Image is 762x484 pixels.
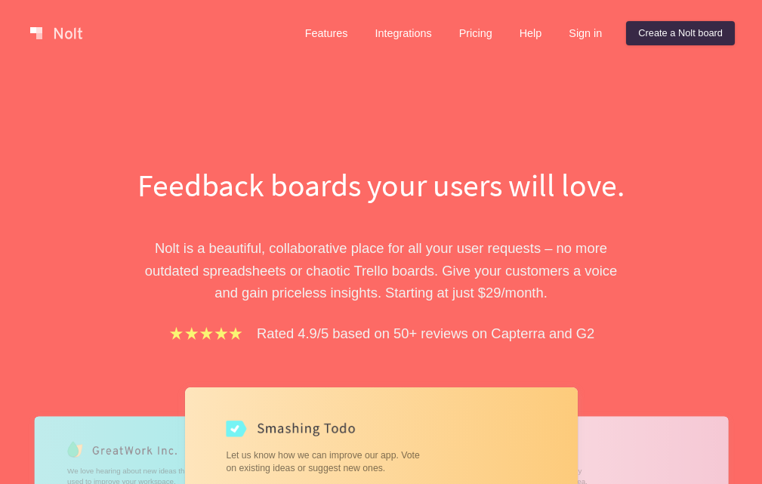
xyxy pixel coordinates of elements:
a: Sign in [557,21,614,45]
a: Create a Nolt board [626,21,735,45]
img: stars.b067e34983.png [168,325,245,342]
a: Integrations [362,21,443,45]
a: Help [507,21,554,45]
a: Pricing [447,21,504,45]
h1: Feedback boards your users will love. [121,163,642,207]
p: Nolt is a beautiful, collaborative place for all your user requests – no more outdated spreadshee... [121,237,642,304]
p: Rated 4.9/5 based on 50+ reviews on Capterra and G2 [257,322,594,344]
a: Features [293,21,360,45]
